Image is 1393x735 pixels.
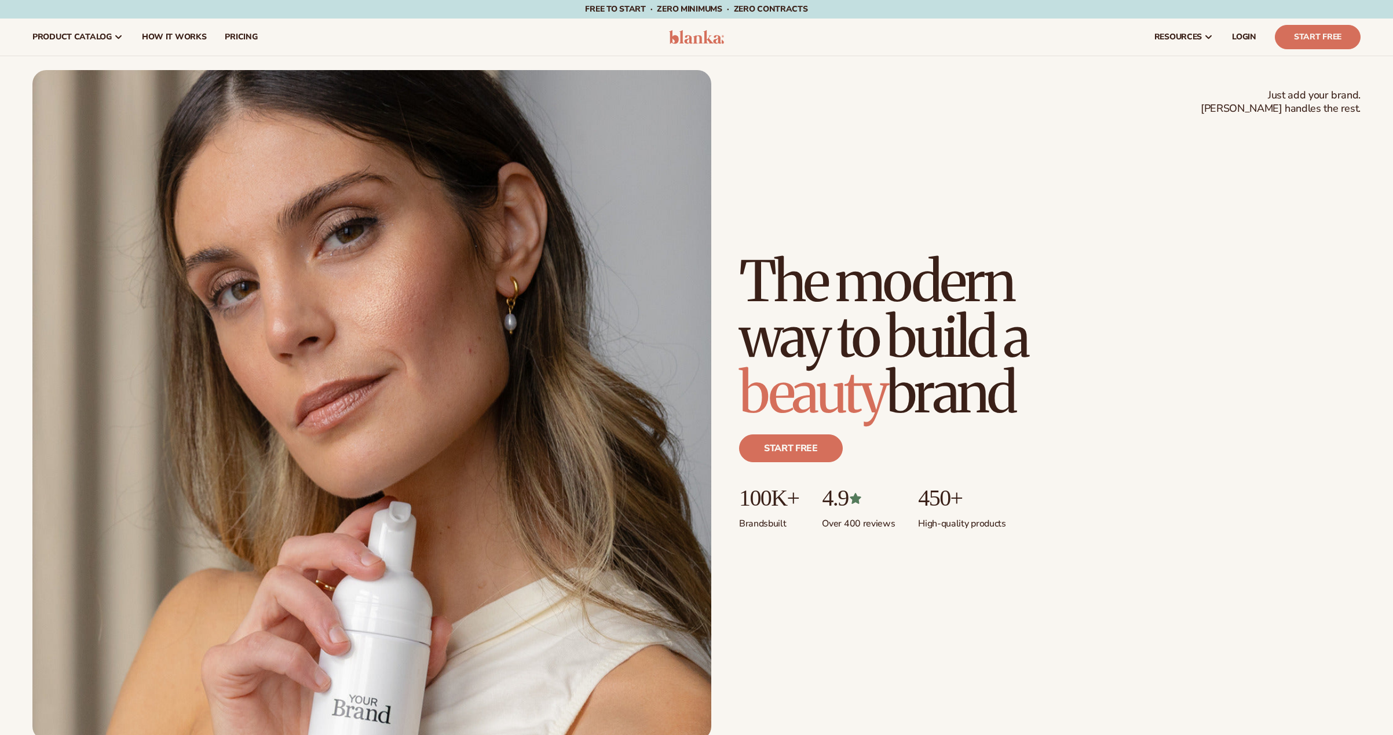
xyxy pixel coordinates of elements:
span: LOGIN [1232,32,1256,42]
a: Start free [739,434,843,462]
a: Start Free [1275,25,1361,49]
span: beauty [739,358,886,427]
span: pricing [225,32,257,42]
p: 450+ [918,485,1006,511]
span: product catalog [32,32,112,42]
p: Brands built [739,511,799,530]
span: resources [1154,32,1202,42]
span: How It Works [142,32,207,42]
span: Just add your brand. [PERSON_NAME] handles the rest. [1201,89,1361,116]
img: logo [669,30,724,44]
a: pricing [215,19,266,56]
p: Over 400 reviews [822,511,895,530]
a: How It Works [133,19,216,56]
a: resources [1145,19,1223,56]
span: Free to start · ZERO minimums · ZERO contracts [585,3,807,14]
p: High-quality products [918,511,1006,530]
h1: The modern way to build a brand [739,254,1110,420]
p: 4.9 [822,485,895,511]
a: LOGIN [1223,19,1266,56]
a: product catalog [23,19,133,56]
p: 100K+ [739,485,799,511]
